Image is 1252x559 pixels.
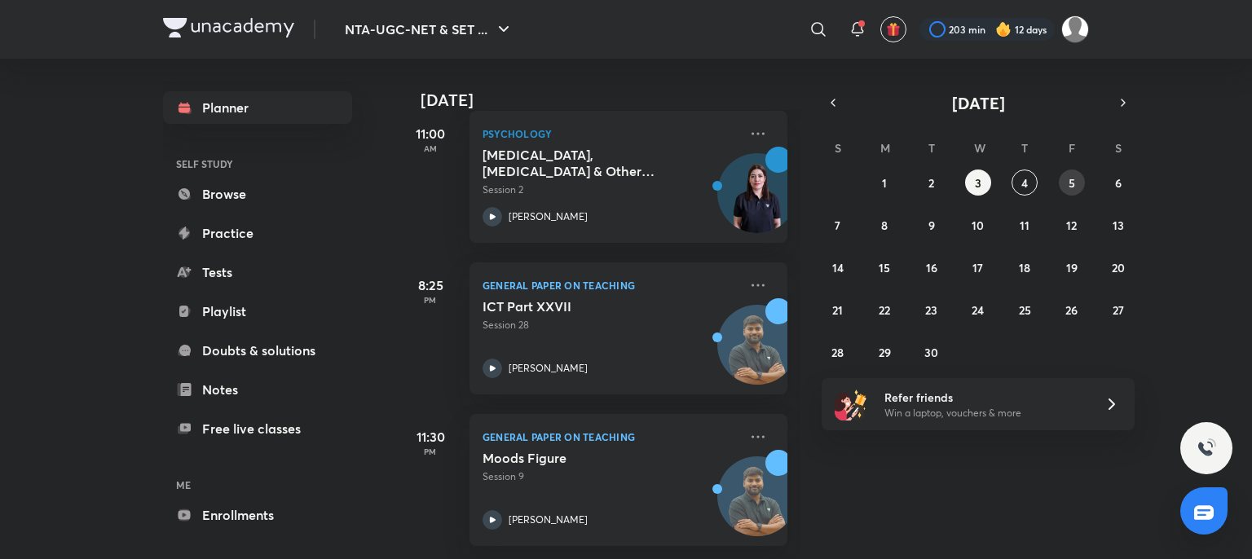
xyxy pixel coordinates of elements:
[928,218,935,233] abbr: September 9, 2025
[871,169,897,196] button: September 1, 2025
[483,147,686,179] h5: Fetal Alcohol Syndrome, Cerebral Palsy & Other Important Developmental Problems
[832,302,843,318] abbr: September 21, 2025
[886,22,901,37] img: avatar
[1115,140,1122,156] abbr: Saturday
[825,254,851,280] button: September 14, 2025
[835,388,867,420] img: referral
[163,178,352,210] a: Browse
[831,345,844,360] abbr: September 28, 2025
[1069,175,1075,191] abbr: September 5, 2025
[1115,175,1122,191] abbr: September 6, 2025
[163,217,352,249] a: Practice
[835,218,840,233] abbr: September 7, 2025
[483,124,738,143] p: Psychology
[1066,218,1077,233] abbr: September 12, 2025
[919,339,945,365] button: September 30, 2025
[163,499,352,531] a: Enrollments
[825,339,851,365] button: September 28, 2025
[1019,302,1031,318] abbr: September 25, 2025
[398,143,463,153] p: AM
[926,260,937,275] abbr: September 16, 2025
[1105,169,1131,196] button: September 6, 2025
[928,175,934,191] abbr: September 2, 2025
[844,91,1112,114] button: [DATE]
[965,254,991,280] button: September 17, 2025
[884,406,1085,420] p: Win a laptop, vouchers & more
[1112,260,1125,275] abbr: September 20, 2025
[163,373,352,406] a: Notes
[1012,169,1038,196] button: September 4, 2025
[1019,260,1030,275] abbr: September 18, 2025
[163,471,352,499] h6: ME
[1105,297,1131,323] button: September 27, 2025
[163,91,352,124] a: Planner
[871,297,897,323] button: September 22, 2025
[335,13,523,46] button: NTA-UGC-NET & SET ...
[398,427,463,447] h5: 11:30
[718,465,796,544] img: Avatar
[1059,297,1085,323] button: September 26, 2025
[835,140,841,156] abbr: Sunday
[398,124,463,143] h5: 11:00
[879,345,891,360] abbr: September 29, 2025
[1021,140,1028,156] abbr: Thursday
[163,150,352,178] h6: SELF STUDY
[1020,218,1029,233] abbr: September 11, 2025
[928,140,935,156] abbr: Tuesday
[871,254,897,280] button: September 15, 2025
[919,212,945,238] button: September 9, 2025
[163,334,352,367] a: Doubts & solutions
[398,275,463,295] h5: 8:25
[832,260,844,275] abbr: September 14, 2025
[972,302,984,318] abbr: September 24, 2025
[972,260,983,275] abbr: September 17, 2025
[163,412,352,445] a: Free live classes
[1012,254,1038,280] button: September 18, 2025
[1197,438,1216,458] img: ttu
[1059,169,1085,196] button: September 5, 2025
[509,209,588,224] p: [PERSON_NAME]
[1059,254,1085,280] button: September 19, 2025
[972,218,984,233] abbr: September 10, 2025
[718,314,796,392] img: Avatar
[881,218,888,233] abbr: September 8, 2025
[483,318,738,332] p: Session 28
[718,162,796,240] img: Avatar
[825,297,851,323] button: September 21, 2025
[398,295,463,305] p: PM
[1012,212,1038,238] button: September 11, 2025
[952,92,1005,114] span: [DATE]
[1113,218,1124,233] abbr: September 13, 2025
[871,212,897,238] button: September 8, 2025
[483,298,686,315] h5: ICT Part XXVII
[509,513,588,527] p: [PERSON_NAME]
[483,183,738,197] p: Session 2
[825,212,851,238] button: September 7, 2025
[924,345,938,360] abbr: September 30, 2025
[421,90,804,110] h4: [DATE]
[882,175,887,191] abbr: September 1, 2025
[884,389,1085,406] h6: Refer friends
[1065,302,1078,318] abbr: September 26, 2025
[995,21,1012,37] img: streak
[880,140,890,156] abbr: Monday
[163,18,294,42] a: Company Logo
[1021,175,1028,191] abbr: September 4, 2025
[1066,260,1078,275] abbr: September 19, 2025
[1105,254,1131,280] button: September 20, 2025
[975,175,981,191] abbr: September 3, 2025
[919,169,945,196] button: September 2, 2025
[163,18,294,37] img: Company Logo
[163,295,352,328] a: Playlist
[483,469,738,484] p: Session 9
[919,254,945,280] button: September 16, 2025
[1113,302,1124,318] abbr: September 27, 2025
[1012,297,1038,323] button: September 25, 2025
[1069,140,1075,156] abbr: Friday
[163,256,352,288] a: Tests
[880,16,906,42] button: avatar
[483,427,738,447] p: General Paper on Teaching
[974,140,985,156] abbr: Wednesday
[965,212,991,238] button: September 10, 2025
[1105,212,1131,238] button: September 13, 2025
